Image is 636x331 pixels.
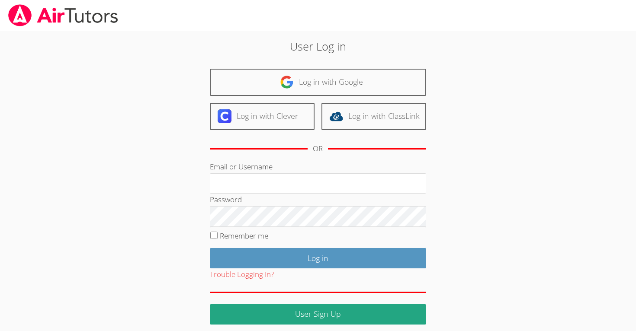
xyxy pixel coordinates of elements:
[7,4,119,26] img: airtutors_banner-c4298cdbf04f3fff15de1276eac7730deb9818008684d7c2e4769d2f7ddbe033.png
[146,38,490,54] h2: User Log in
[210,69,426,96] a: Log in with Google
[210,162,273,172] label: Email or Username
[321,103,426,130] a: Log in with ClassLink
[210,103,315,130] a: Log in with Clever
[313,143,323,155] div: OR
[210,248,426,268] input: Log in
[210,194,242,204] label: Password
[220,231,268,241] label: Remember me
[329,109,343,123] img: classlink-logo-d6bb404cc1216ec64c9a2012d9dc4662098be43eaf13dc465df04b49fa7ab582.svg
[218,109,231,123] img: clever-logo-6eab21bc6e7a338710f1a6ff85c0baf02591cd810cc4098c63d3a4b26e2feb20.svg
[280,75,294,89] img: google-logo-50288ca7cdecda66e5e0955fdab243c47b7ad437acaf1139b6f446037453330a.svg
[210,304,426,325] a: User Sign Up
[210,268,274,281] button: Trouble Logging In?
